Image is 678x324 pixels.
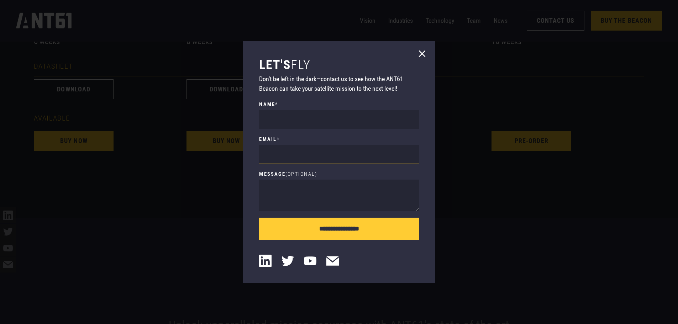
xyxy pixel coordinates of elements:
[259,101,419,108] label: name
[259,74,419,94] p: Don’t be left in the dark—contact us to see how the ANT61 Beacon can take your satellite mission ...
[291,57,311,72] span: fly
[259,101,419,240] form: Small Beacon - Buy Beacon Contact Form
[285,171,317,177] span: (Optional)
[259,136,419,143] label: Email
[259,57,419,73] h3: Let's
[259,170,419,178] label: Message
